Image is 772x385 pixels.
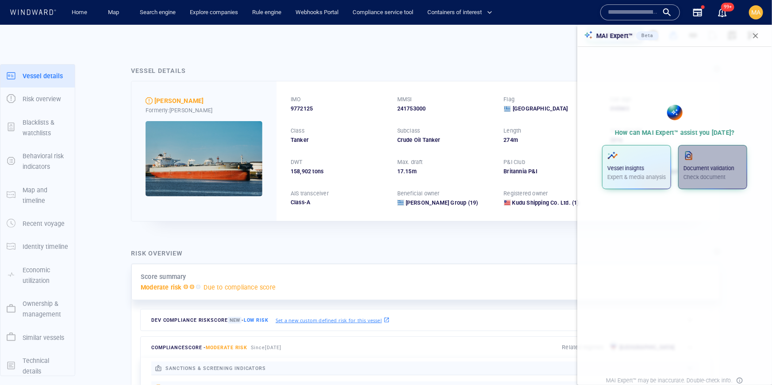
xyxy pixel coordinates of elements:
[0,65,75,88] button: Vessel details
[752,9,761,16] span: MA
[291,105,313,113] span: 9772125
[678,145,747,189] button: Document validationCheck document
[0,191,75,199] a: Map and timeline
[101,5,129,20] button: Map
[684,173,742,181] p: Check document
[0,212,75,235] button: Recent voyage
[154,95,204,106] span: CHRISTINA
[467,199,478,207] span: (19)
[165,366,266,371] span: sanctions & screening indicators
[244,317,269,323] span: Low risk
[291,127,304,135] p: Class
[291,136,387,144] div: Tanker
[141,271,186,282] p: Score summary
[69,5,91,20] a: Home
[405,168,411,175] span: 15
[0,349,75,383] button: Technical details
[146,107,262,114] div: Formerly: [PERSON_NAME]
[397,127,420,135] p: Subclass
[23,332,64,343] p: Similar vessels
[0,235,75,258] button: Identity timeline
[104,5,126,20] a: Map
[276,316,382,324] p: Set a new custom defined risk for this vessel
[504,127,522,135] p: Length
[291,95,301,103] p: IMO
[684,164,742,172] p: Document validation
[349,5,417,20] a: Compliance service tool
[206,345,247,351] span: Moderate risk
[65,5,94,20] button: Home
[23,117,69,139] p: Blacklists & watchlists
[0,95,75,103] a: Risk overview
[151,317,269,324] span: Dev Compliance risk score -
[186,5,242,20] a: Explore companies
[717,7,728,18] div: Notification center
[228,317,242,324] span: New
[504,95,515,103] p: Flag
[151,345,247,351] span: compliance score -
[596,30,633,41] p: MAI Expert™
[154,95,204,106] div: [PERSON_NAME]
[276,315,390,325] a: Set a new custom defined risk for this vessel
[734,345,765,378] iframe: Chat
[397,158,423,166] p: Max. draft
[0,259,75,293] button: Economic utilization
[141,282,182,293] p: Moderate risk
[291,199,310,206] span: Class-A
[403,168,405,175] span: .
[249,5,285,20] a: Rule engine
[397,136,493,144] div: Crude Oil Tanker
[23,241,68,252] p: Identity timeline
[397,95,412,103] p: MMSI
[504,168,600,175] div: Britannia P&I
[146,97,153,104] div: Moderate risk
[0,157,75,165] a: Behavioral risk indicators
[23,151,69,172] p: Behavioral risk indicators
[131,248,183,259] div: Risk overview
[292,5,342,20] a: Webhooks Portal
[136,5,179,20] a: Search engine
[0,333,75,341] a: Similar vessels
[23,355,69,377] p: Technical details
[0,88,75,111] button: Risk overview
[512,199,579,207] a: Kudu Shipping Co. Ltd. (1)
[513,105,568,113] span: [GEOGRAPHIC_DATA]
[602,145,671,189] button: Vessel insightsExpert & media analysis
[504,158,526,166] p: P&I Club
[0,219,75,228] a: Recent voyage
[204,282,276,293] p: Due to compliance score
[512,199,571,206] span: Kudu Shipping Co. Ltd.
[0,326,75,349] button: Similar vessels
[406,199,478,207] a: [PERSON_NAME] Group (19)
[23,94,61,104] p: Risk overview
[0,305,75,313] a: Ownership & management
[23,71,63,81] p: Vessel details
[721,3,734,11] span: 99+
[0,71,75,80] a: Vessel details
[146,121,262,196] img: 5909f133d5487044d71b0267_0
[504,137,514,143] span: 274
[397,168,403,175] span: 17
[406,199,467,206] span: Livanos Group
[0,242,75,251] a: Identity timeline
[607,173,666,181] p: Expert & media analysis
[131,65,186,76] div: Vessel details
[412,168,417,175] span: m
[615,127,735,138] p: How can MAI Expert™ assist you [DATE]?
[291,168,387,175] div: 158,902 tons
[251,345,281,351] span: Since [DATE]
[562,343,604,351] p: Related regimes
[0,179,75,213] button: Map and timeline
[23,265,69,286] p: Economic utilization
[0,123,75,131] a: Blacklists & watchlists
[23,298,69,320] p: Ownership & management
[607,164,666,172] p: Vessel insights
[513,137,518,143] span: m
[23,218,65,229] p: Recent voyage
[747,4,765,21] button: MA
